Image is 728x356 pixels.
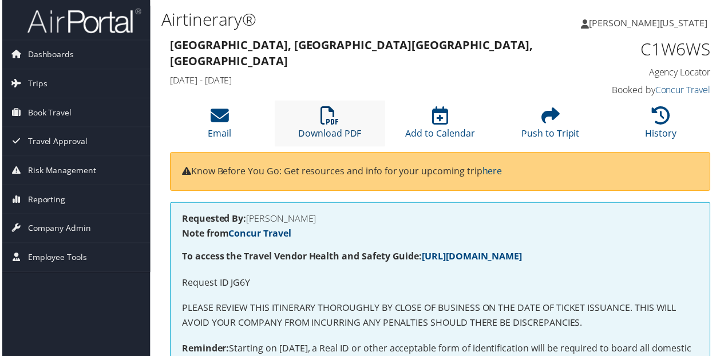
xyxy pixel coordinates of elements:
span: Trips [26,70,45,98]
h4: Agency Locator [589,66,713,79]
span: Employee Tools [26,245,85,273]
p: Know Before You Go: Get resources and info for your upcoming trip [181,165,701,180]
a: [URL][DOMAIN_NAME] [422,251,523,264]
span: [PERSON_NAME][US_STATE] [591,17,710,29]
h1: C1W6WS [589,38,713,62]
a: History [647,113,679,141]
a: here [483,166,503,178]
a: Concur Travel [228,229,291,241]
a: Download PDF [298,113,362,141]
a: Concur Travel [657,84,713,97]
p: Request ID JG6Y [181,277,701,292]
a: Email [207,113,231,141]
span: Company Admin [26,215,89,244]
img: airportal-logo.png [25,7,140,34]
strong: [GEOGRAPHIC_DATA], [GEOGRAPHIC_DATA] [GEOGRAPHIC_DATA], [GEOGRAPHIC_DATA] [169,38,534,69]
span: Travel Approval [26,128,86,157]
h4: Booked by [589,84,713,97]
span: Dashboards [26,41,72,69]
strong: Note from [181,229,291,241]
a: Push to Tripit [523,113,581,141]
h4: [DATE] - [DATE] [169,74,572,87]
p: PLEASE REVIEW THIS ITINERARY THOROUGHLY BY CLOSE OF BUSINESS ON THE DATE OF TICKET ISSUANCE. THIS... [181,303,701,332]
a: Add to Calendar [406,113,476,141]
span: Risk Management [26,157,94,186]
span: Reporting [26,186,64,215]
strong: To access the Travel Vendor Health and Safety Guide: [181,251,523,264]
span: Book Travel [26,99,70,127]
a: [PERSON_NAME][US_STATE] [583,6,721,40]
h4: [PERSON_NAME] [181,215,701,225]
strong: Requested By: [181,214,246,226]
h1: Airtinerary® [160,7,534,31]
